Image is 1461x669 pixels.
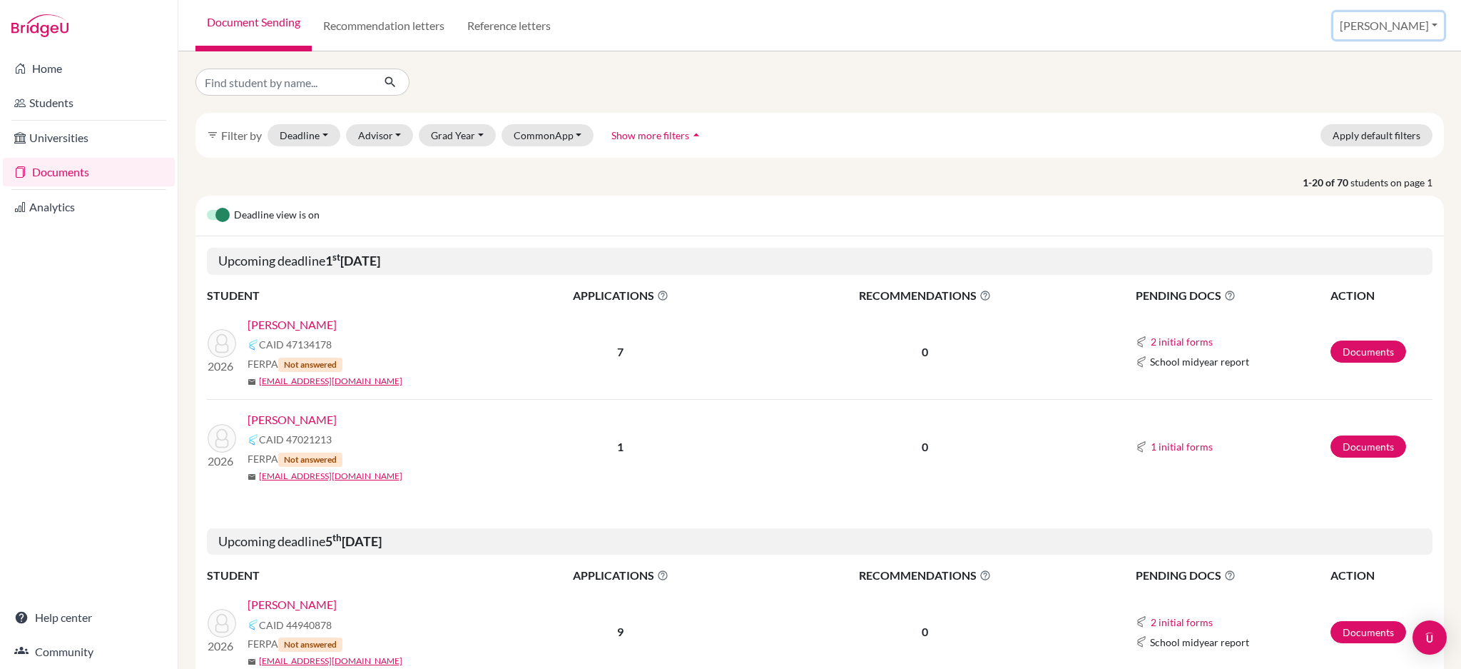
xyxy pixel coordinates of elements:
a: [PERSON_NAME] [248,316,337,333]
span: RECOMMENDATIONS [750,287,1101,304]
button: Deadline [268,124,340,146]
p: 2026 [208,453,236,470]
h5: Upcoming deadline [207,528,1432,555]
button: 2 initial forms [1150,333,1213,350]
th: ACTION [1330,286,1432,305]
a: Help center [3,603,175,632]
i: arrow_drop_up [689,128,703,142]
strong: 1-20 of 70 [1303,175,1350,190]
sup: th [332,532,342,543]
span: School midyear report [1150,635,1249,650]
button: 1 initial forms [1150,438,1213,455]
b: 7 [617,345,623,358]
a: [EMAIL_ADDRESS][DOMAIN_NAME] [259,375,402,388]
p: 0 [750,343,1101,361]
span: students on page 1 [1350,175,1444,190]
img: Kuo, Yu Hsuan [208,329,236,358]
span: CAID 47134178 [259,337,332,352]
button: [PERSON_NAME] [1333,12,1444,39]
img: Common App logo [1136,356,1147,368]
i: filter_list [207,129,218,141]
img: Common App logo [248,339,259,351]
a: Analytics [3,193,175,221]
button: Grad Year [419,124,496,146]
sup: st [332,251,340,263]
span: mail [248,378,256,386]
a: Students [3,89,175,117]
span: mail [248,473,256,481]
img: Common App logo [1136,616,1147,628]
p: 2026 [208,638,236,655]
span: Filter by [221,129,262,142]
button: 2 initial forms [1150,614,1213,630]
p: 0 [750,438,1101,456]
b: 5 [DATE] [325,533,382,549]
a: Home [3,54,175,83]
img: Bridge-U [11,14,68,37]
a: Documents [1330,621,1406,643]
a: Documents [1330,341,1406,363]
h5: Upcoming deadline [207,248,1432,275]
p: 0 [750,623,1101,640]
a: Universities [3,124,175,152]
span: Deadline view is on [234,207,320,224]
span: RECOMMENDATIONS [750,567,1101,584]
th: STUDENT [207,566,492,585]
a: [PERSON_NAME] [248,411,337,428]
a: [PERSON_NAME] [248,596,337,613]
span: FERPA [248,451,342,467]
button: Apply default filters [1320,124,1432,146]
span: CAID 44940878 [259,618,332,633]
img: Common App logo [248,619,259,630]
input: Find student by name... [195,69,372,96]
button: CommonApp [502,124,594,146]
span: APPLICATIONS [493,567,748,584]
span: FERPA [248,356,342,372]
a: Documents [1330,436,1406,458]
a: [EMAIL_ADDRESS][DOMAIN_NAME] [259,470,402,483]
b: 1 [DATE] [325,253,380,268]
span: Not answered [278,453,342,467]
a: Documents [3,158,175,186]
a: Community [3,638,175,666]
th: ACTION [1330,566,1432,585]
span: APPLICATIONS [493,287,748,304]
p: 2026 [208,358,236,375]
span: Not answered [278,638,342,652]
span: Not answered [278,358,342,372]
span: CAID 47021213 [259,432,332,447]
button: Advisor [346,124,414,146]
button: Show more filtersarrow_drop_up [599,124,716,146]
img: Common App logo [1136,336,1147,348]
a: [EMAIL_ADDRESS][DOMAIN_NAME] [259,655,402,668]
div: Open Intercom Messenger [1412,620,1447,655]
span: FERPA [248,636,342,652]
img: Common App logo [1136,441,1147,453]
span: School midyear report [1150,354,1249,369]
span: Show more filters [611,129,689,141]
img: Common App logo [1136,636,1147,648]
img: Common App logo [248,434,259,446]
img: Lin, Jolie [208,424,236,453]
b: 9 [617,625,623,638]
img: Chen, Zack [208,609,236,638]
span: mail [248,658,256,666]
b: 1 [617,440,623,453]
span: PENDING DOCS [1136,287,1329,304]
th: STUDENT [207,286,492,305]
span: PENDING DOCS [1136,567,1329,584]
